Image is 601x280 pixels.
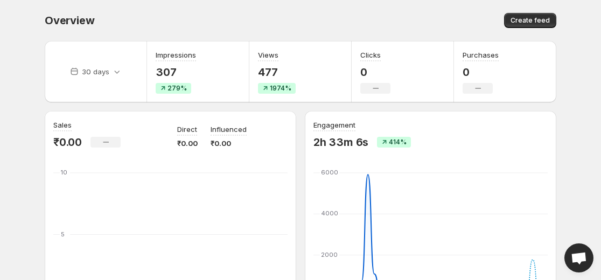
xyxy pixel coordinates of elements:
[360,50,381,60] h3: Clicks
[177,124,197,135] p: Direct
[258,50,278,60] h3: Views
[321,169,338,176] text: 6000
[313,136,368,149] p: 2h 33m 6s
[360,66,390,79] p: 0
[211,124,247,135] p: Influenced
[61,230,65,238] text: 5
[463,66,499,79] p: 0
[313,120,355,130] h3: Engagement
[258,66,296,79] p: 477
[321,209,338,217] text: 4000
[45,14,94,27] span: Overview
[156,50,196,60] h3: Impressions
[511,16,550,25] span: Create feed
[211,138,247,149] p: ₹0.00
[177,138,198,149] p: ₹0.00
[53,120,72,130] h3: Sales
[53,136,82,149] p: ₹0.00
[156,66,196,79] p: 307
[389,138,407,146] span: 414%
[564,243,593,272] div: Open chat
[504,13,556,28] button: Create feed
[167,84,187,93] span: 279%
[321,251,338,258] text: 2000
[82,66,109,77] p: 30 days
[270,84,291,93] span: 1974%
[463,50,499,60] h3: Purchases
[61,169,67,176] text: 10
